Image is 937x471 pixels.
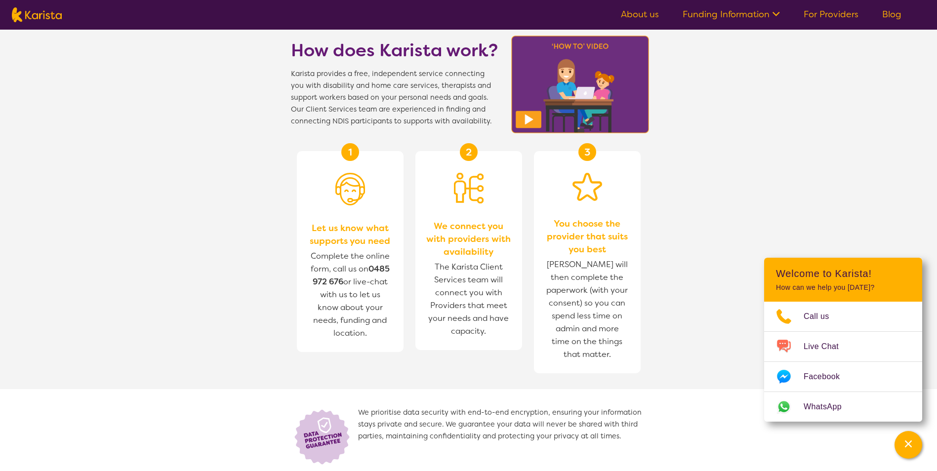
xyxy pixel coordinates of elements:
[454,173,484,203] img: Person being matched to services icon
[313,264,390,287] a: 0485 972 676
[804,399,854,414] span: WhatsApp
[341,143,359,161] div: 1
[425,220,512,258] span: We connect you with providers with availability
[358,407,647,466] span: We prioritise data security with end-to-end encryption, ensuring your information stays private a...
[804,8,858,20] a: For Providers
[460,143,478,161] div: 2
[683,8,780,20] a: Funding Information
[335,173,365,205] img: Person with headset icon
[307,222,394,247] span: Let us know what supports you need
[895,431,922,459] button: Channel Menu
[311,251,390,338] span: Complete the online form, call us on or live-chat with us to let us know about your needs, fundin...
[804,369,852,384] span: Facebook
[425,258,512,340] span: The Karista Client Services team will connect you with Providers that meet your needs and have ca...
[578,143,596,161] div: 3
[621,8,659,20] a: About us
[776,283,910,292] p: How can we help you [DATE]?
[804,309,841,324] span: Call us
[776,268,910,279] h2: Welcome to Karista!
[291,68,498,127] span: Karista provides a free, independent service connecting you with disability and home care service...
[804,339,851,354] span: Live Chat
[291,39,498,62] h1: How does Karista work?
[764,392,922,422] a: Web link opens in a new tab.
[12,7,62,22] img: Karista logo
[572,173,602,201] img: Star icon
[508,33,652,136] img: Karista video
[544,256,631,363] span: [PERSON_NAME] will then complete the paperwork (with your consent) so you can spend less time on ...
[764,258,922,422] div: Channel Menu
[764,302,922,422] ul: Choose channel
[544,217,631,256] span: You choose the provider that suits you best
[882,8,901,20] a: Blog
[291,407,358,466] img: Lock icon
